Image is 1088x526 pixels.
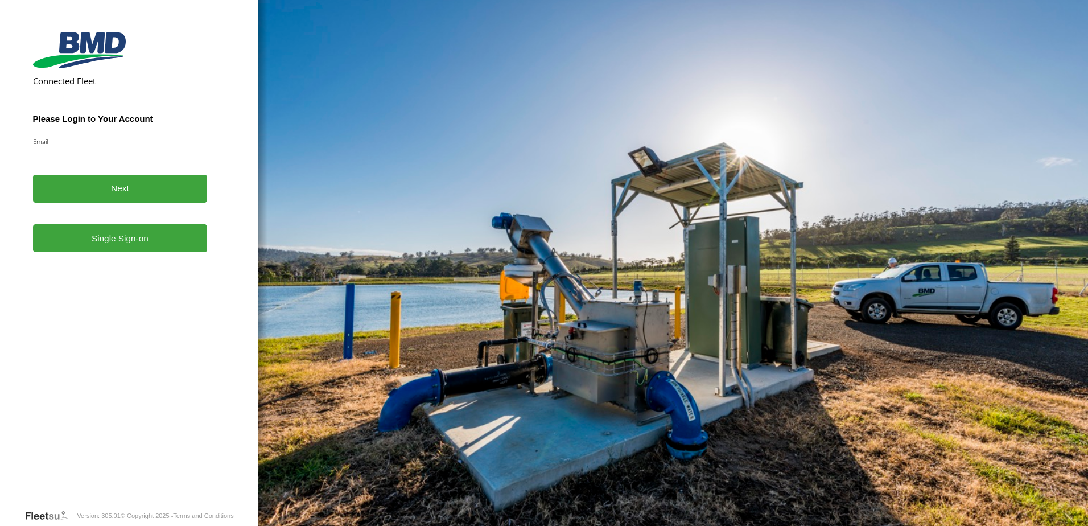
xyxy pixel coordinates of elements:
label: Email [33,137,208,146]
a: Terms and Conditions [173,512,233,519]
button: Next [33,175,208,203]
h3: Please Login to Your Account [33,114,208,124]
a: Single Sign-on [33,224,208,252]
div: © Copyright 2025 - [121,512,234,519]
a: Visit our Website [24,510,77,521]
div: Version: 305.01 [77,512,120,519]
img: BMD [33,32,126,68]
h2: Connected Fleet [33,75,208,87]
